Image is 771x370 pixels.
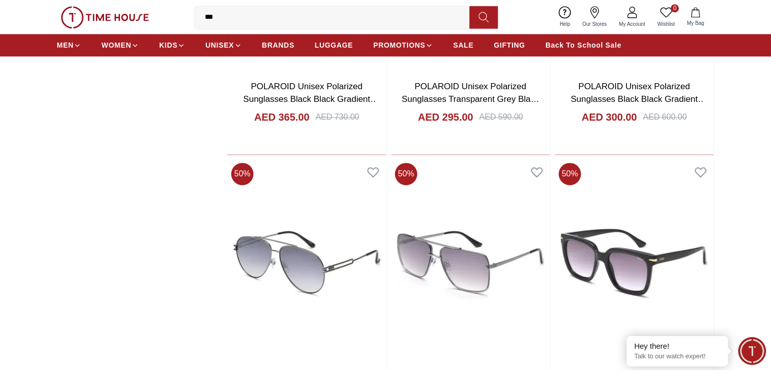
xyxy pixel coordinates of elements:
span: My Account [615,20,649,28]
h4: AED 295.00 [418,110,473,124]
a: UNISEX [205,36,241,54]
a: POLAROID Unisex Polarized Sunglasses Transparent Grey Black Gradient Lens-PLD4169/G/S/X690M9 [401,82,539,130]
h4: AED 300.00 [581,110,637,124]
span: Help [556,20,574,28]
span: 50 % [231,163,253,185]
a: SALE [453,36,473,54]
a: BRANDS [262,36,295,54]
span: Our Stores [578,20,611,28]
span: WOMEN [101,40,131,50]
div: Chat Widget [738,337,766,365]
img: ... [61,6,149,28]
span: PROMOTIONS [373,40,425,50]
button: My Bag [681,5,710,29]
img: IDEE Unisex Sunglasses Gunmetal Grey Gradient Lens-S2764C2 [391,159,550,368]
a: WOMEN [101,36,139,54]
span: SALE [453,40,473,50]
span: Back To School Sale [545,40,621,50]
a: POLAROID Unisex Polarized Sunglasses Black Black Gradient Lens-PLD4169/G/S/X807M9 [571,82,706,117]
span: UNISEX [205,40,234,50]
a: Back To School Sale [545,36,621,54]
a: Our Stores [576,4,613,30]
span: GIFTING [494,40,525,50]
a: POLAROID Unisex Polarized Sunglasses Black Black Gradient Lens-PLD4156/S/X807M9 [243,82,379,117]
img: IDEE Unisex Sunglasses Black Brown Gradient Lens-S2849C1 [555,159,714,368]
div: AED 590.00 [479,111,523,123]
a: MEN [57,36,81,54]
a: 0Wishlist [651,4,681,30]
span: 50 % [395,163,417,185]
span: MEN [57,40,74,50]
span: Wishlist [653,20,679,28]
h4: AED 365.00 [254,110,309,124]
div: Hey there! [634,341,720,351]
a: Help [554,4,576,30]
img: IDEE Unisex Sunglasses Gunmetal Grey Gradient Lens-S2877C2 [227,159,386,368]
span: BRANDS [262,40,295,50]
p: Talk to our watch expert! [634,352,720,361]
a: GIFTING [494,36,525,54]
div: AED 730.00 [315,111,359,123]
a: PROMOTIONS [373,36,433,54]
a: LUGGAGE [315,36,353,54]
span: My Bag [683,19,708,27]
span: 0 [671,4,679,12]
span: LUGGAGE [315,40,353,50]
span: 50 % [559,163,581,185]
span: KIDS [159,40,177,50]
div: AED 600.00 [643,111,686,123]
a: KIDS [159,36,185,54]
